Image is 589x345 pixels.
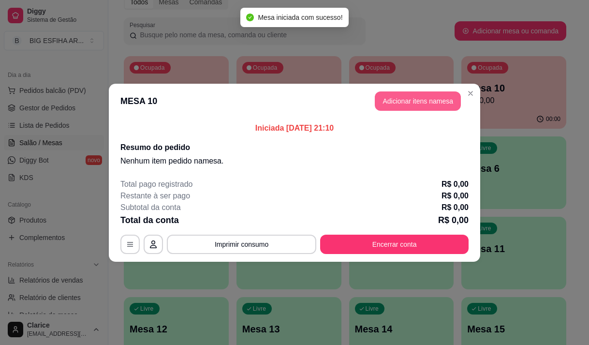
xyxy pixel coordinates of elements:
p: R$ 0,00 [442,190,469,202]
p: R$ 0,00 [438,213,469,227]
span: Mesa iniciada com sucesso! [258,14,342,21]
button: Encerrar conta [320,235,469,254]
p: Iniciada [DATE] 21:10 [120,122,469,134]
p: Subtotal da conta [120,202,181,213]
button: Imprimir consumo [167,235,316,254]
span: check-circle [246,14,254,21]
p: R$ 0,00 [442,202,469,213]
p: R$ 0,00 [442,179,469,190]
p: Total da conta [120,213,179,227]
header: MESA 10 [109,84,480,119]
p: Nenhum item pedido na mesa . [120,155,469,167]
h2: Resumo do pedido [120,142,469,153]
button: Close [463,86,478,101]
p: Restante à ser pago [120,190,190,202]
p: Total pago registrado [120,179,192,190]
button: Adicionar itens namesa [375,91,461,111]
